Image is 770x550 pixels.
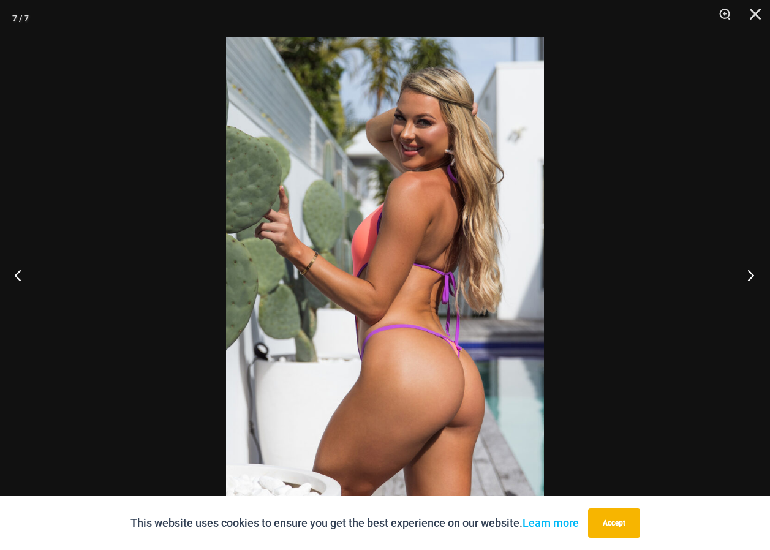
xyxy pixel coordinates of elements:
p: This website uses cookies to ensure you get the best experience on our website. [130,514,579,532]
button: Next [724,244,770,306]
a: Learn more [523,516,579,529]
div: 7 / 7 [12,9,29,28]
img: Wild Card Neon Bliss 819 One Piece 02 [226,37,544,513]
button: Accept [588,508,640,538]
